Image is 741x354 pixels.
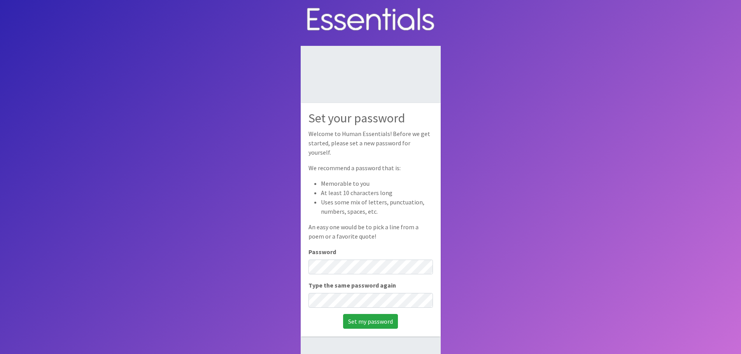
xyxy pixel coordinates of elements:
[321,197,433,216] li: Uses some mix of letters, punctuation, numbers, spaces, etc.
[308,111,433,126] h2: Set your password
[321,188,433,197] li: At least 10 characters long
[308,222,433,241] p: An easy one would be to pick a line from a poem or a favorite quote!
[308,281,396,290] label: Type the same password again
[308,247,336,256] label: Password
[343,314,398,329] input: Set my password
[308,163,433,173] p: We recommend a password that is:
[321,179,433,188] li: Memorable to you
[308,129,433,157] p: Welcome to Human Essentials! Before we get started, please set a new password for yourself.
